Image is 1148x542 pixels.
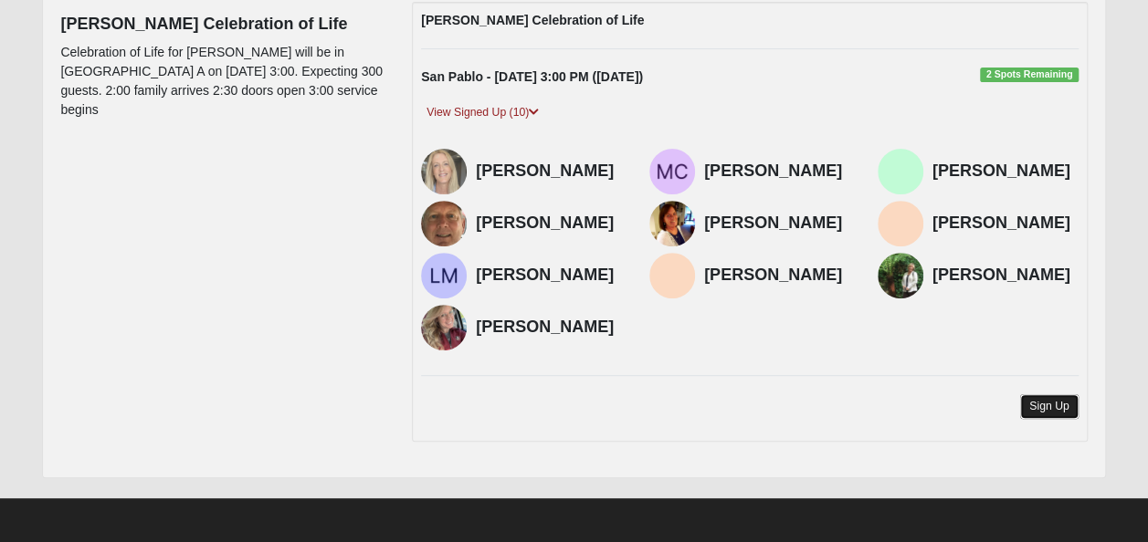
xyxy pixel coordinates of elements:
a: View Signed Up (10) [421,103,544,122]
h4: [PERSON_NAME] [476,266,622,286]
img: Lisa Mancini [421,149,467,194]
strong: [PERSON_NAME] Celebration of Life [421,13,644,27]
img: Lori Crafton [878,201,923,246]
span: 2 Spots Remaining [980,68,1078,82]
h4: [PERSON_NAME] [932,162,1079,182]
img: Mike Clifton [649,149,695,194]
img: Laura Manning [421,253,467,298]
img: Genelle Clifton [878,253,923,298]
h4: [PERSON_NAME] [704,214,850,234]
a: Sign Up [1020,394,1079,419]
h4: [PERSON_NAME] [704,266,850,286]
img: Rich Blankenship [421,201,467,246]
h4: [PERSON_NAME] [932,266,1079,286]
img: Samantha Tanner [421,305,467,350]
h4: [PERSON_NAME] [704,162,850,182]
p: Celebration of Life for [PERSON_NAME] will be in [GEOGRAPHIC_DATA] A on [DATE] 3:00. Expecting 30... [60,43,384,120]
h4: [PERSON_NAME] [476,162,622,182]
strong: San Pablo - [DATE] 3:00 PM ([DATE]) [421,69,643,84]
h4: [PERSON_NAME] [476,214,622,234]
h4: [PERSON_NAME] [932,214,1079,234]
img: Gloria Smith [649,253,695,298]
img: Karen Blankenship [649,201,695,246]
h4: [PERSON_NAME] [476,318,622,338]
h4: [PERSON_NAME] Celebration of Life [60,15,384,35]
img: Sharon White [878,149,923,194]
